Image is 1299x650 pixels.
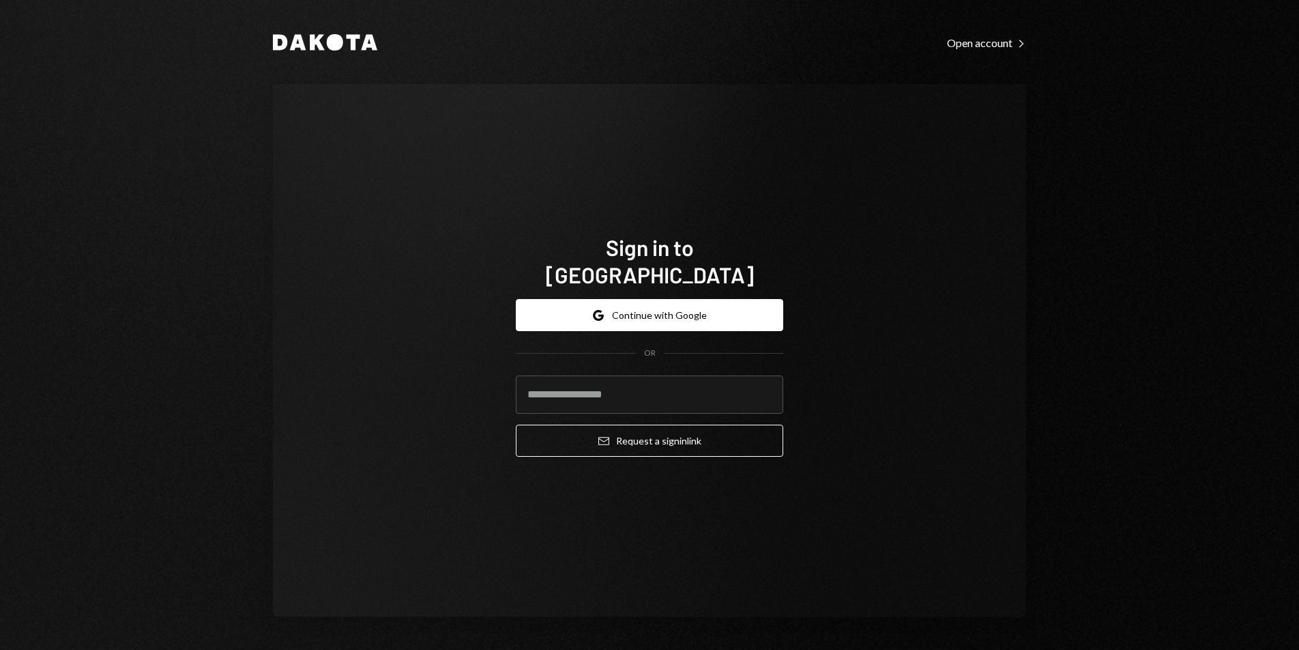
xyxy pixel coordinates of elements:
[947,36,1026,50] div: Open account
[516,234,783,288] h1: Sign in to [GEOGRAPHIC_DATA]
[644,348,656,359] div: OR
[516,299,783,331] button: Continue with Google
[516,425,783,457] button: Request a signinlink
[947,35,1026,50] a: Open account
